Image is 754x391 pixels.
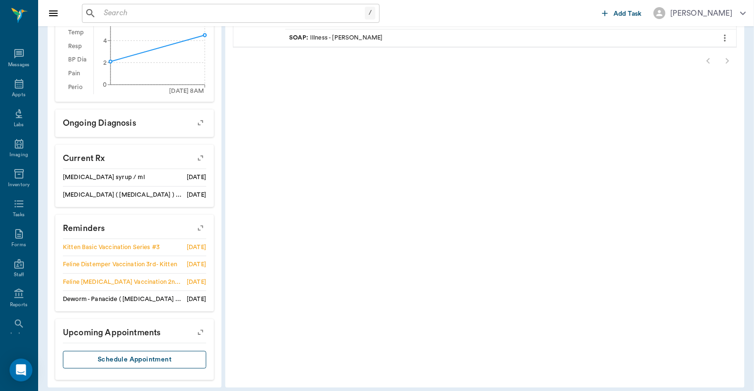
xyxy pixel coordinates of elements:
div: Inventory [8,181,30,189]
div: Temp [63,26,93,40]
div: Deworm - Panacide ( [MEDICAL_DATA] / [MEDICAL_DATA] ) - Included [63,295,183,304]
tspan: 4 [103,38,107,44]
div: [DATE] [187,260,206,269]
button: Close drawer [44,4,63,23]
div: Perio [63,80,93,94]
div: Resp [63,40,93,53]
p: Reminders [55,215,214,239]
div: [DATE] [187,295,206,304]
div: [DATE] [187,278,206,287]
div: Pain [63,67,93,80]
button: [PERSON_NAME] [646,4,754,22]
div: Imaging [10,151,28,159]
div: [PERSON_NAME] [670,8,733,19]
tspan: [DATE] 8AM [169,88,204,94]
div: Labs [14,121,24,129]
div: Kitten Basic Vaccination Series #3 [63,243,160,252]
div: Feline [MEDICAL_DATA] Vaccination 2nd - Kitten [63,278,183,287]
tspan: 2 [103,60,107,66]
div: Staff [14,271,24,279]
div: Appts [12,91,25,99]
div: Feline Distemper Vaccination 3rd- Kitten [63,260,177,269]
div: [DATE] [187,190,206,200]
p: Upcoming appointments [55,319,214,343]
button: Schedule Appointment [63,351,206,369]
p: Ongoing diagnosis [55,110,214,133]
div: / [365,7,375,20]
div: Forms [11,241,26,249]
div: Reports [10,301,28,309]
div: Illness - [PERSON_NAME] [289,33,382,42]
button: Add Task [598,4,646,22]
div: [MEDICAL_DATA] syrup / ml [63,173,145,182]
div: Lookup [10,331,27,339]
div: Messages [8,61,30,69]
p: Current Rx [55,145,214,169]
div: [DATE] [187,243,206,252]
button: more [717,30,733,46]
div: [DATE] [187,173,206,182]
div: Tasks [13,211,25,219]
tspan: 0 [103,82,107,88]
input: Search [100,7,365,20]
div: Open Intercom Messenger [10,359,32,381]
span: SOAP : [289,33,310,42]
div: [MEDICAL_DATA] ( [MEDICAL_DATA] ) syrup 1mg/ml [63,190,183,200]
div: BP Dia [63,53,93,67]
